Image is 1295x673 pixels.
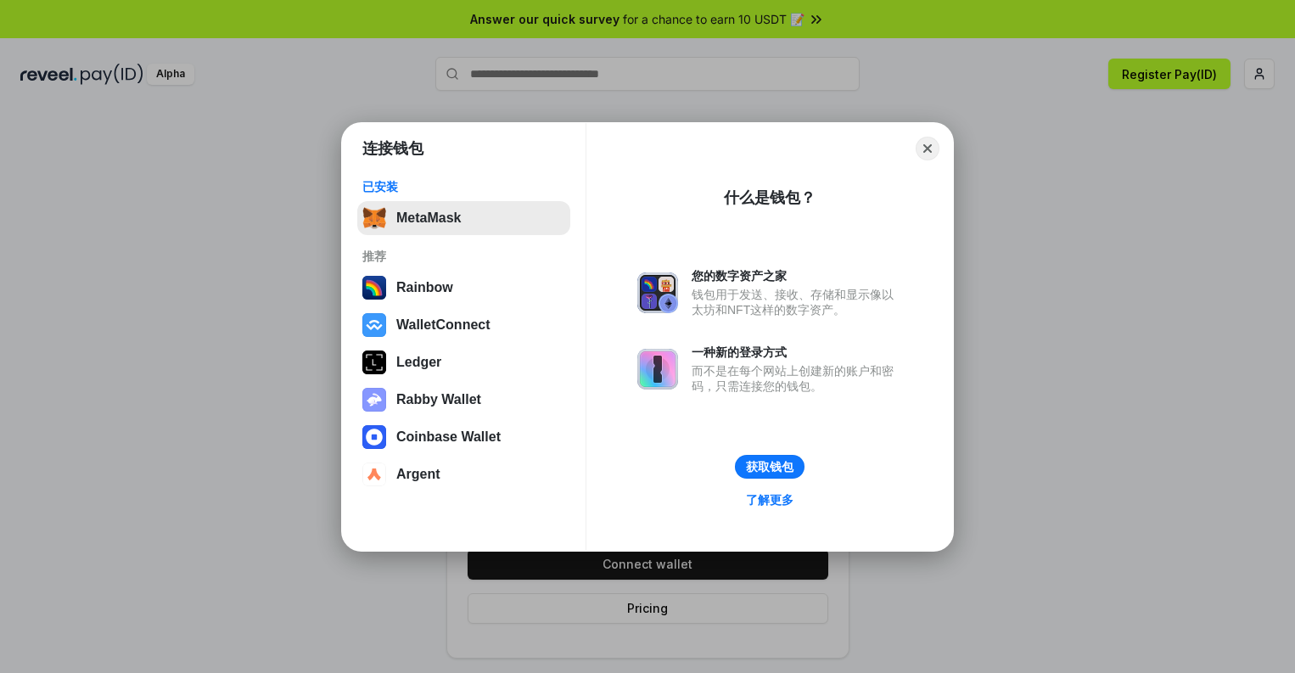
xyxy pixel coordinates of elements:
div: 您的数字资产之家 [692,268,902,283]
img: svg+xml,%3Csvg%20xmlns%3D%22http%3A%2F%2Fwww.w3.org%2F2000%2Fsvg%22%20fill%3D%22none%22%20viewBox... [362,388,386,412]
div: 已安装 [362,179,565,194]
div: Rainbow [396,280,453,295]
div: 了解更多 [746,492,793,508]
button: Argent [357,457,570,491]
button: MetaMask [357,201,570,235]
button: Rabby Wallet [357,383,570,417]
div: 什么是钱包？ [724,188,816,208]
div: 而不是在每个网站上创建新的账户和密码，只需连接您的钱包。 [692,363,902,394]
div: 钱包用于发送、接收、存储和显示像以太坊和NFT这样的数字资产。 [692,287,902,317]
img: svg+xml,%3Csvg%20width%3D%2228%22%20height%3D%2228%22%20viewBox%3D%220%200%2028%2028%22%20fill%3D... [362,313,386,337]
div: Rabby Wallet [396,392,481,407]
button: Rainbow [357,271,570,305]
div: 推荐 [362,249,565,264]
img: svg+xml,%3Csvg%20xmlns%3D%22http%3A%2F%2Fwww.w3.org%2F2000%2Fsvg%22%20fill%3D%22none%22%20viewBox... [637,272,678,313]
button: 获取钱包 [735,455,804,479]
button: Coinbase Wallet [357,420,570,454]
button: Ledger [357,345,570,379]
div: Argent [396,467,440,482]
button: Close [916,137,939,160]
img: svg+xml,%3Csvg%20width%3D%2228%22%20height%3D%2228%22%20viewBox%3D%220%200%2028%2028%22%20fill%3D... [362,463,386,486]
a: 了解更多 [736,489,804,511]
img: svg+xml,%3Csvg%20fill%3D%22none%22%20height%3D%2233%22%20viewBox%3D%220%200%2035%2033%22%20width%... [362,206,386,230]
img: svg+xml,%3Csvg%20width%3D%22120%22%20height%3D%22120%22%20viewBox%3D%220%200%20120%20120%22%20fil... [362,276,386,300]
img: svg+xml,%3Csvg%20width%3D%2228%22%20height%3D%2228%22%20viewBox%3D%220%200%2028%2028%22%20fill%3D... [362,425,386,449]
div: Coinbase Wallet [396,429,501,445]
button: WalletConnect [357,308,570,342]
div: WalletConnect [396,317,491,333]
div: Ledger [396,355,441,370]
div: 一种新的登录方式 [692,345,902,360]
img: svg+xml,%3Csvg%20xmlns%3D%22http%3A%2F%2Fwww.w3.org%2F2000%2Fsvg%22%20fill%3D%22none%22%20viewBox... [637,349,678,390]
h1: 连接钱包 [362,138,423,159]
div: MetaMask [396,210,461,226]
img: svg+xml,%3Csvg%20xmlns%3D%22http%3A%2F%2Fwww.w3.org%2F2000%2Fsvg%22%20width%3D%2228%22%20height%3... [362,351,386,374]
div: 获取钱包 [746,459,793,474]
